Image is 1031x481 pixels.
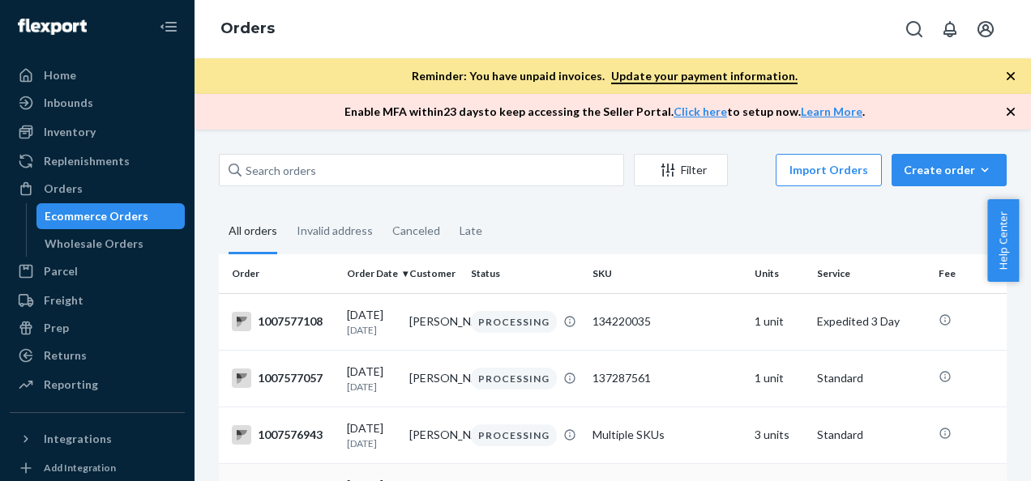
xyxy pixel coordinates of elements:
[232,425,334,445] div: 1007576943
[776,154,882,186] button: Import Orders
[207,6,288,53] ol: breadcrumbs
[44,263,78,279] div: Parcel
[635,162,727,178] div: Filter
[45,236,143,252] div: Wholesale Orders
[403,350,465,407] td: [PERSON_NAME]
[44,431,112,447] div: Integrations
[892,154,1007,186] button: Create order
[460,210,482,252] div: Late
[748,254,811,293] th: Units
[347,364,396,394] div: [DATE]
[220,19,275,37] a: Orders
[10,62,185,88] a: Home
[634,154,728,186] button: Filter
[817,370,926,386] p: Standard
[44,153,130,169] div: Replenishments
[347,323,396,337] p: [DATE]
[297,210,373,252] div: Invalid address
[10,176,185,202] a: Orders
[347,380,396,394] p: [DATE]
[748,293,811,350] td: 1 unit
[471,368,557,389] div: PROCESSING
[403,407,465,463] td: [PERSON_NAME]
[219,254,340,293] th: Order
[748,407,811,463] td: 3 units
[817,313,926,330] p: Expedited 3 Day
[44,461,116,475] div: Add Integration
[403,293,465,350] td: [PERSON_NAME]
[471,424,557,446] div: PROCESSING
[232,368,334,388] div: 1007577057
[10,119,185,145] a: Inventory
[392,210,440,252] div: Canceled
[412,68,798,84] p: Reminder: You have unpaid invoices.
[10,343,185,368] a: Returns
[10,315,185,341] a: Prep
[347,436,396,450] p: [DATE]
[44,67,76,83] div: Home
[969,13,1002,45] button: Open account menu
[898,13,930,45] button: Open Search Box
[44,95,93,111] div: Inbounds
[801,104,862,118] a: Learn More
[10,458,185,478] a: Add Integration
[229,210,277,254] div: All orders
[464,254,586,293] th: Status
[44,377,98,393] div: Reporting
[586,407,748,463] td: Multiple SKUs
[904,162,995,178] div: Create order
[593,370,742,386] div: 137287561
[811,254,932,293] th: Service
[219,154,624,186] input: Search orders
[44,124,96,140] div: Inventory
[409,266,459,280] div: Customer
[10,287,185,313] a: Freight
[10,148,185,174] a: Replenishments
[44,320,69,336] div: Prep
[987,199,1019,282] button: Help Center
[674,104,727,118] a: Click here
[593,313,742,330] div: 134220035
[586,254,748,293] th: SKU
[934,13,966,45] button: Open notifications
[152,11,185,43] button: Close Navigation
[44,181,83,197] div: Orders
[18,19,87,35] img: Flexport logo
[232,312,334,331] div: 1007577108
[10,426,185,452] button: Integrations
[44,292,83,309] div: Freight
[347,420,396,450] div: [DATE]
[748,350,811,407] td: 1 unit
[471,311,557,333] div: PROCESSING
[817,427,926,443] p: Standard
[611,69,798,84] a: Update your payment information.
[45,208,148,224] div: Ecommerce Orders
[10,258,185,284] a: Parcel
[36,231,186,257] a: Wholesale Orders
[44,347,87,364] div: Returns
[347,307,396,337] div: [DATE]
[36,203,186,229] a: Ecommerce Orders
[344,104,865,120] p: Enable MFA within 23 days to keep accessing the Seller Portal. to setup now. .
[932,254,1029,293] th: Fee
[10,90,185,116] a: Inbounds
[10,372,185,398] a: Reporting
[340,254,403,293] th: Order Date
